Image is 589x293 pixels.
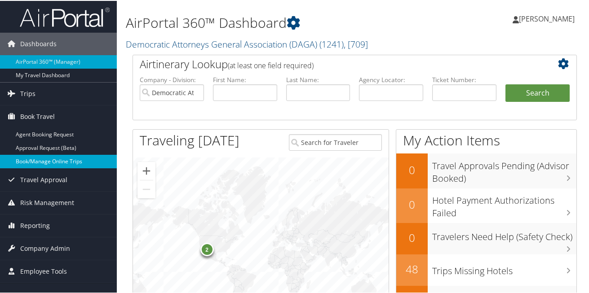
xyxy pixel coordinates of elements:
[396,254,576,285] a: 48Trips Missing Hotels
[396,261,428,276] h2: 48
[432,259,576,276] h3: Trips Missing Hotels
[432,154,576,184] h3: Travel Approvals Pending (Advisor Booked)
[140,56,533,71] h2: Airtinerary Lookup
[20,191,74,213] span: Risk Management
[432,74,496,83] label: Ticket Number:
[20,6,110,27] img: airportal-logo.png
[20,32,57,54] span: Dashboards
[432,225,576,242] h3: Travelers Need Help (Safety Check)
[20,168,67,190] span: Travel Approval
[137,179,155,197] button: Zoom out
[137,161,155,179] button: Zoom in
[396,188,576,222] a: 0Hotel Payment Authorizations Failed
[228,60,314,70] span: (at least one field required)
[359,74,423,83] label: Agency Locator:
[396,196,428,211] h2: 0
[396,229,428,245] h2: 0
[20,82,35,104] span: Trips
[396,153,576,187] a: 0Travel Approvals Pending (Advisor Booked)
[396,162,428,177] h2: 0
[20,259,67,282] span: Employee Tools
[432,189,576,219] h3: Hotel Payment Authorizations Failed
[20,105,55,127] span: Book Travel
[344,37,368,49] span: , [ 709 ]
[289,133,382,150] input: Search for Traveler
[286,74,350,83] label: Last Name:
[396,222,576,254] a: 0Travelers Need Help (Safety Check)
[200,241,214,255] div: 2
[20,236,70,259] span: Company Admin
[519,13,575,23] span: [PERSON_NAME]
[20,214,50,236] span: Reporting
[505,83,570,101] button: Search
[126,13,431,31] h1: AirPortal 360™ Dashboard
[140,74,204,83] label: Company - Division:
[396,130,576,149] h1: My Action Items
[319,37,344,49] span: ( 1241 )
[126,37,368,49] a: Democratic Attorneys General Association (DAGA)
[213,74,277,83] label: First Name:
[140,130,239,149] h1: Traveling [DATE]
[513,4,584,31] a: [PERSON_NAME]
